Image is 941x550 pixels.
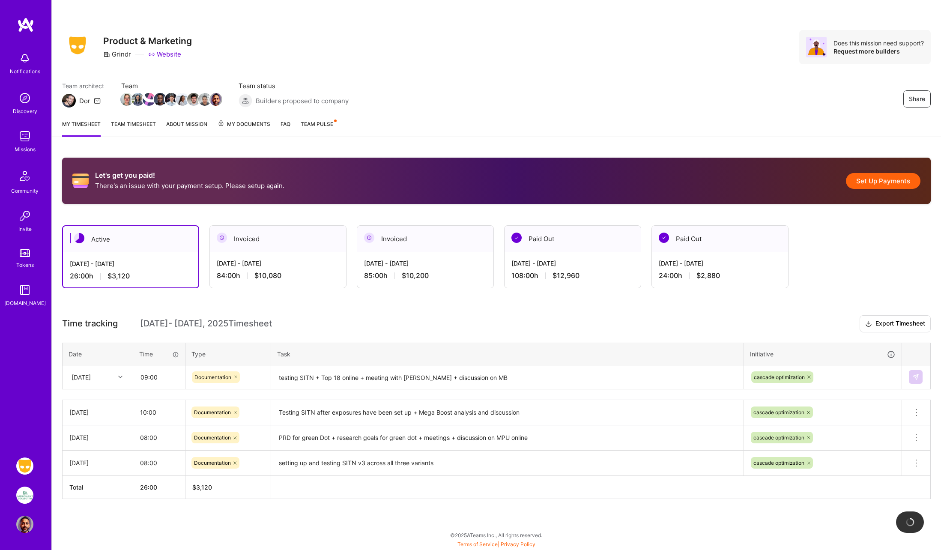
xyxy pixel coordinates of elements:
span: Time tracking [62,318,118,329]
button: Set Up Payments [846,173,920,189]
span: Documentation [194,434,231,441]
div: [DOMAIN_NAME] [4,299,46,308]
span: Documentation [194,460,231,466]
a: User Avatar [14,516,36,533]
img: Team Member Avatar [187,93,200,106]
img: Team Member Avatar [165,93,178,106]
i: icon Download [865,320,872,329]
span: cascade optimization [753,409,804,415]
span: Documentation [194,374,231,380]
div: Invoiced [357,226,493,252]
span: cascade optimization [753,434,804,441]
img: We Are The Merchants: Founding Product Manager, Merchant Collective [16,487,33,504]
span: $3,120 [108,272,130,281]
img: Grindr: Product & Marketing [16,457,33,475]
img: Invoiced [217,233,227,243]
img: Team Architect [62,94,76,108]
button: Export Timesheet [860,315,931,332]
div: [DATE] - [DATE] [217,259,339,268]
span: $ 3,120 [192,484,212,491]
div: 24:00 h [659,271,781,280]
i: icon Chevron [118,375,122,379]
a: Team Member Avatar [199,92,210,107]
th: 26:00 [133,475,185,499]
img: Team Member Avatar [176,93,189,106]
a: My Documents [218,120,270,137]
input: HH:MM [133,401,185,424]
span: $12,960 [553,271,580,280]
span: Builders proposed to company [256,96,349,105]
img: Team Member Avatar [198,93,211,106]
img: Team Member Avatar [131,93,144,106]
span: cascade optimization [754,374,805,380]
div: 85:00 h [364,271,487,280]
span: $10,200 [402,271,429,280]
img: discovery [16,90,33,107]
i: icon Mail [94,97,101,104]
textarea: PRD for green Dot + research goals for green dot + meetings + discussion on MPU online [272,426,743,450]
img: Team Member Avatar [120,93,133,106]
span: $2,880 [696,271,720,280]
div: [DATE] [69,433,126,442]
div: Initiative [750,349,896,359]
img: Team Member Avatar [154,93,167,106]
a: Team Member Avatar [155,92,166,107]
span: Share [909,95,925,103]
div: Discovery [13,107,37,116]
a: Team Pulse [301,120,336,137]
img: Paid Out [659,233,669,243]
div: null [909,370,923,384]
div: Does this mission need support? [833,39,924,47]
img: Company Logo [62,34,93,57]
textarea: Testing SITN after exposures have been set up + Mega Boost analysis and discussion [272,401,743,424]
div: [DATE] [69,408,126,417]
h2: Let's get you paid! [95,171,284,179]
a: FAQ [281,120,290,137]
div: Paid Out [652,226,788,252]
a: We Are The Merchants: Founding Product Manager, Merchant Collective [14,487,36,504]
div: Request more builders [833,47,924,55]
a: Team Member Avatar [132,92,143,107]
a: Website [148,50,181,59]
a: Team timesheet [111,120,156,137]
div: [DATE] [72,373,91,382]
a: Grindr: Product & Marketing [14,457,36,475]
img: Team Member Avatar [209,93,222,106]
img: Submit [912,374,919,380]
div: Invite [18,224,32,233]
span: cascade optimization [753,460,804,466]
div: [DATE] - [DATE] [659,259,781,268]
div: [DATE] - [DATE] [364,259,487,268]
a: Team Member Avatar [188,92,199,107]
textarea: setting up and testing SITN v3 across all three variants [272,451,743,475]
span: My Documents [218,120,270,129]
div: Missions [15,145,36,154]
i: icon CompanyGray [103,51,110,58]
div: [DATE] - [DATE] [511,259,634,268]
div: Community [11,186,39,195]
a: Team Member Avatar [121,92,132,107]
a: Team Member Avatar [210,92,221,107]
span: [DATE] - [DATE] , 2025 Timesheet [140,318,272,329]
h3: Product & Marketing [103,36,192,46]
img: Paid Out [511,233,522,243]
div: Notifications [10,67,40,76]
div: 108:00 h [511,271,634,280]
img: loading [906,518,914,526]
div: © 2025 ATeams Inc., All rights reserved. [51,524,941,546]
img: User Avatar [16,516,33,533]
img: bell [16,50,33,67]
span: | [457,541,535,547]
div: [DATE] [69,458,126,467]
textarea: testing SITN + Top 18 online + meeting with [PERSON_NAME] + discussion on MB [272,366,743,389]
i: icon CreditCard [72,173,89,189]
a: Team Member Avatar [143,92,155,107]
input: HH:MM [134,366,185,389]
div: Time [139,350,179,359]
div: Active [63,226,198,252]
th: Total [63,475,133,499]
img: teamwork [16,128,33,145]
a: Team Member Avatar [177,92,188,107]
span: Team architect [62,81,104,90]
img: Community [15,166,35,186]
